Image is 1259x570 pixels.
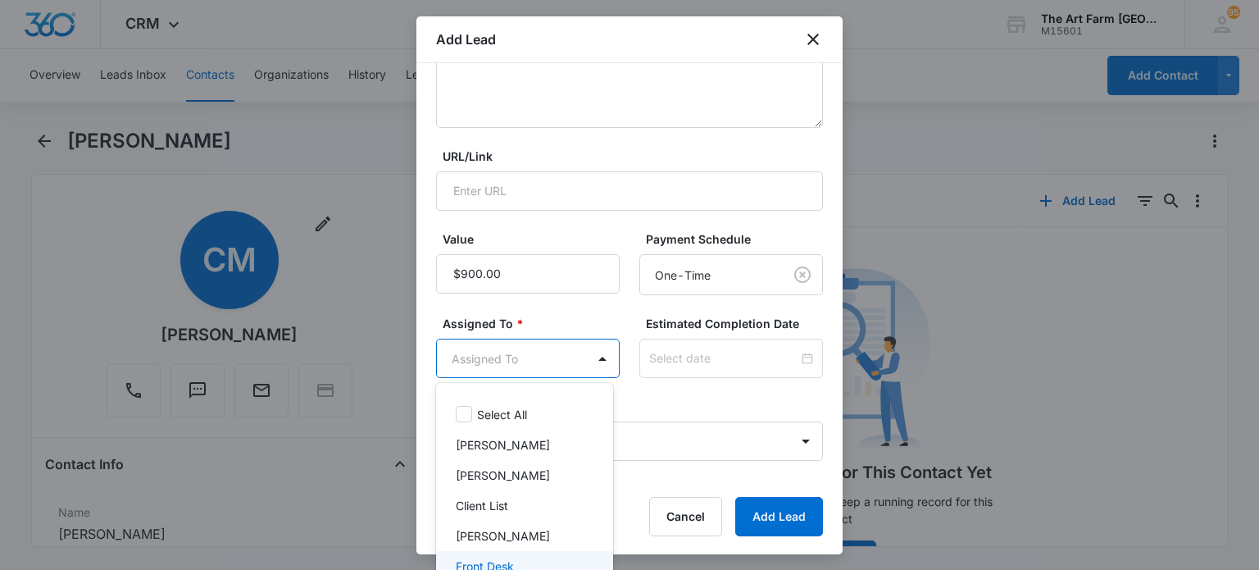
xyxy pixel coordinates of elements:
[456,436,550,454] p: [PERSON_NAME]
[456,467,550,484] p: [PERSON_NAME]
[456,497,508,514] p: Client List
[456,527,550,545] p: [PERSON_NAME]
[477,406,527,423] p: Select All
